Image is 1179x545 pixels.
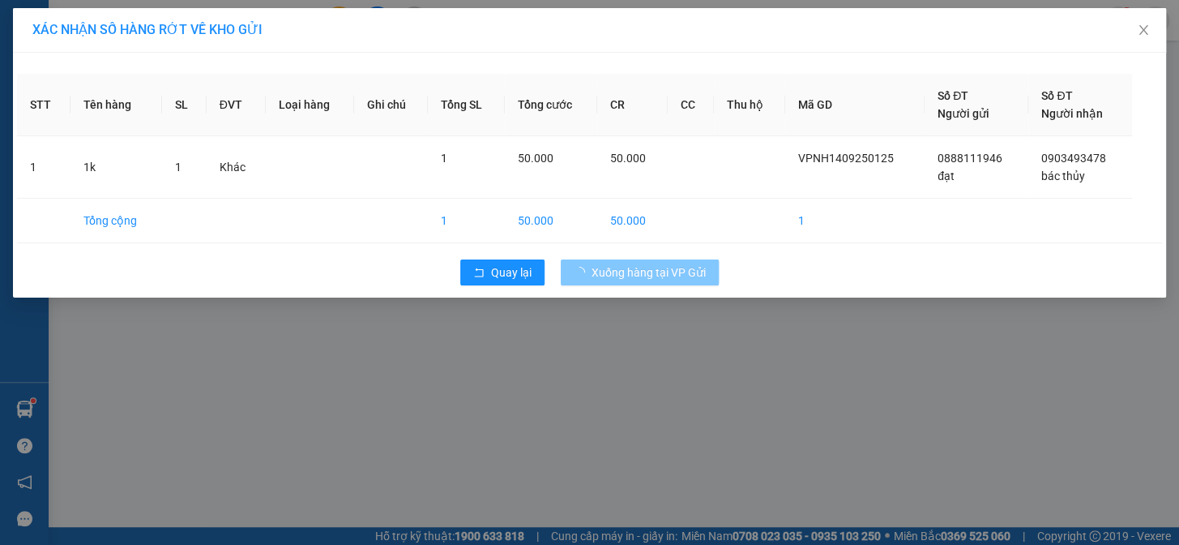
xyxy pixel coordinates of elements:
img: logo.jpg [20,20,101,101]
span: Xuống hàng tại VP Gửi [592,264,706,281]
li: Số [GEOGRAPHIC_DATA][PERSON_NAME], P. [GEOGRAPHIC_DATA] [152,40,677,60]
th: STT [17,74,70,136]
span: Người nhận [1041,107,1103,120]
span: rollback [473,267,485,280]
span: 1 [441,152,447,165]
td: 50.000 [597,199,668,243]
b: GỬI : VP [PERSON_NAME] [20,118,283,144]
span: Quay lại [491,264,532,281]
th: Tên hàng [70,74,161,136]
td: 1 [785,199,925,243]
th: Tổng SL [428,74,505,136]
span: VPNH1409250125 [798,152,894,165]
li: Hotline: 0981127575, 0981347575, 19009067 [152,60,677,80]
button: Xuống hàng tại VP Gửi [561,260,719,285]
span: 0888111946 [938,152,1002,165]
span: Số ĐT [938,89,968,102]
span: close [1137,24,1150,36]
span: 0903493478 [1041,152,1106,165]
span: bác thủy [1041,170,1085,182]
td: Khác [207,136,266,199]
button: rollbackQuay lại [460,260,545,285]
span: 1 [175,161,182,174]
th: Loại hàng [266,74,354,136]
th: CC [668,74,714,136]
td: 1 [17,136,70,199]
th: CR [597,74,668,136]
th: ĐVT [207,74,266,136]
th: Thu hộ [714,74,785,136]
span: 50.000 [518,152,553,165]
td: 50.000 [505,199,596,243]
span: loading [574,267,592,278]
th: Mã GD [785,74,925,136]
button: Close [1121,8,1166,54]
th: Ghi chú [354,74,429,136]
th: SL [162,74,207,136]
span: Số ĐT [1041,89,1072,102]
span: 50.000 [610,152,646,165]
span: Người gửi [938,107,989,120]
td: 1k [70,136,161,199]
td: 1 [428,199,505,243]
td: Tổng cộng [70,199,161,243]
span: XÁC NHẬN SỐ HÀNG RỚT VỀ KHO GỬI [32,22,263,37]
span: đạt [938,170,955,182]
th: Tổng cước [505,74,596,136]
